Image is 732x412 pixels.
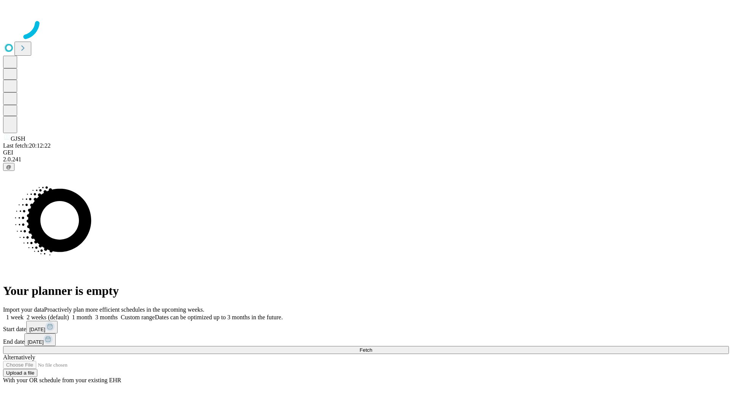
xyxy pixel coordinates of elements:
[3,284,729,298] h1: Your planner is empty
[27,339,43,345] span: [DATE]
[121,314,155,320] span: Custom range
[3,149,729,156] div: GEI
[44,306,204,313] span: Proactively plan more efficient schedules in the upcoming weeks.
[6,164,11,170] span: @
[3,346,729,354] button: Fetch
[72,314,92,320] span: 1 month
[11,135,25,142] span: GJSH
[6,314,24,320] span: 1 week
[360,347,372,353] span: Fetch
[3,142,51,149] span: Last fetch: 20:12:22
[26,321,58,333] button: [DATE]
[3,306,44,313] span: Import your data
[3,156,729,163] div: 2.0.241
[29,327,45,332] span: [DATE]
[3,354,35,360] span: Alternatively
[155,314,283,320] span: Dates can be optimized up to 3 months in the future.
[3,321,729,333] div: Start date
[3,333,729,346] div: End date
[24,333,56,346] button: [DATE]
[95,314,118,320] span: 3 months
[3,377,121,383] span: With your OR schedule from your existing EHR
[3,369,37,377] button: Upload a file
[27,314,69,320] span: 2 weeks (default)
[3,163,14,171] button: @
